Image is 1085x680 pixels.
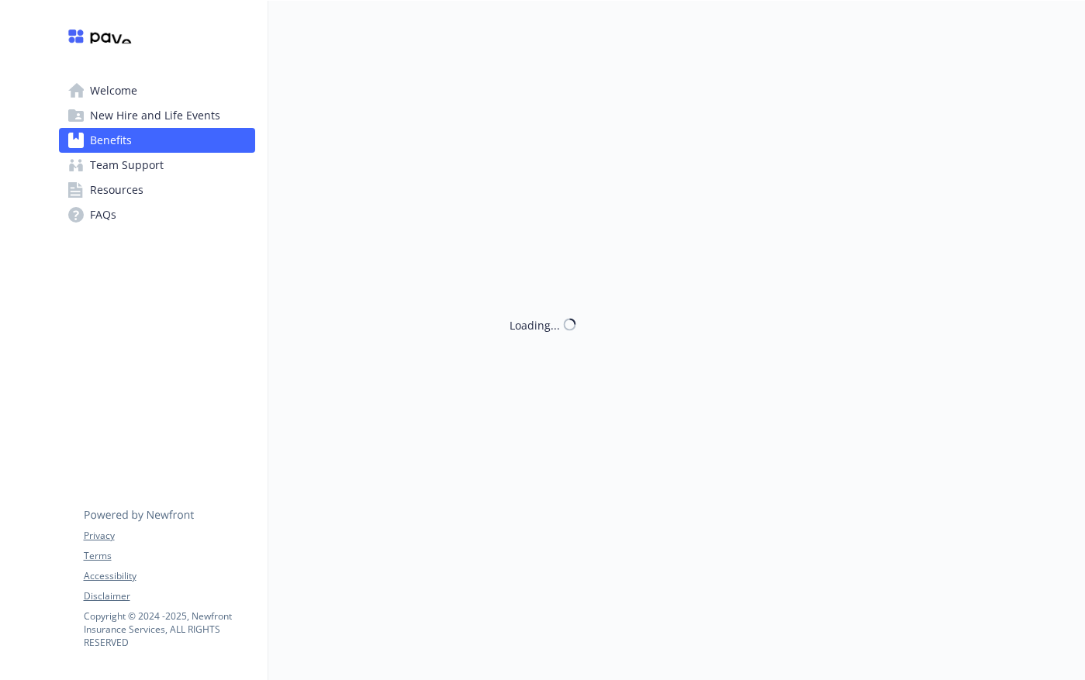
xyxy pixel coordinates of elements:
span: Resources [90,178,143,202]
div: Loading... [510,316,560,333]
a: Benefits [59,128,255,153]
span: New Hire and Life Events [90,103,220,128]
a: New Hire and Life Events [59,103,255,128]
a: Terms [84,549,254,563]
a: FAQs [59,202,255,227]
a: Accessibility [84,569,254,583]
span: Team Support [90,153,164,178]
a: Resources [59,178,255,202]
a: Team Support [59,153,255,178]
a: Privacy [84,529,254,543]
span: Benefits [90,128,132,153]
a: Disclaimer [84,589,254,603]
span: Welcome [90,78,137,103]
p: Copyright © 2024 - 2025 , Newfront Insurance Services, ALL RIGHTS RESERVED [84,609,254,649]
span: FAQs [90,202,116,227]
a: Welcome [59,78,255,103]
